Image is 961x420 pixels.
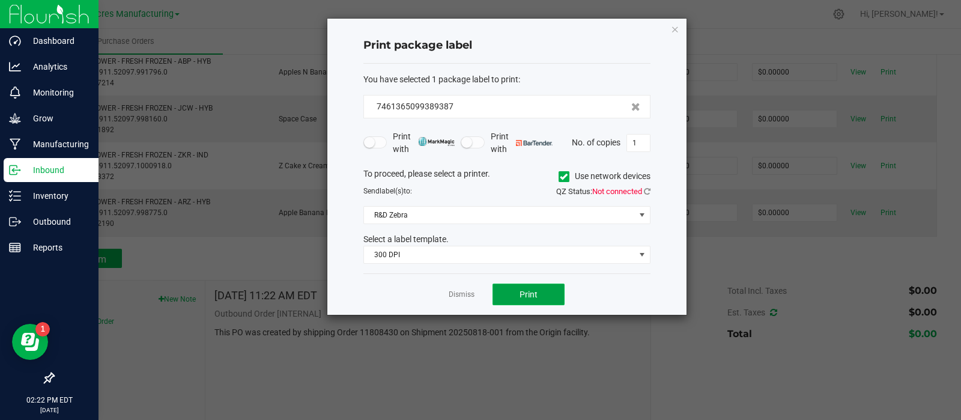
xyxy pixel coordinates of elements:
[354,168,659,186] div: To proceed, please select a printer.
[354,233,659,246] div: Select a label template.
[21,137,93,151] p: Manufacturing
[21,215,93,229] p: Outbound
[9,35,21,47] inline-svg: Dashboard
[363,187,412,195] span: Send to:
[35,322,50,336] iframe: Resource center unread badge
[493,284,565,305] button: Print
[9,242,21,254] inline-svg: Reports
[21,240,93,255] p: Reports
[393,130,455,156] span: Print with
[572,137,620,147] span: No. of copies
[9,164,21,176] inline-svg: Inbound
[9,87,21,99] inline-svg: Monitoring
[363,38,650,53] h4: Print package label
[9,216,21,228] inline-svg: Outbound
[364,207,635,224] span: R&D Zebra
[21,163,93,177] p: Inbound
[592,187,642,196] span: Not connected
[559,170,650,183] label: Use network devices
[520,290,538,299] span: Print
[9,138,21,150] inline-svg: Manufacturing
[9,112,21,124] inline-svg: Grow
[418,137,455,146] img: mark_magic_cybra.png
[380,187,404,195] span: label(s)
[9,61,21,73] inline-svg: Analytics
[364,246,635,263] span: 300 DPI
[5,406,93,415] p: [DATE]
[21,111,93,126] p: Grow
[491,130,553,156] span: Print with
[21,34,93,48] p: Dashboard
[377,102,453,111] span: 7461365099389387
[363,73,650,86] div: :
[363,75,518,84] span: You have selected 1 package label to print
[21,189,93,203] p: Inventory
[516,140,553,146] img: bartender.png
[21,85,93,100] p: Monitoring
[12,324,48,360] iframe: Resource center
[5,395,93,406] p: 02:22 PM EDT
[21,59,93,74] p: Analytics
[449,290,474,300] a: Dismiss
[556,187,650,196] span: QZ Status:
[9,190,21,202] inline-svg: Inventory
